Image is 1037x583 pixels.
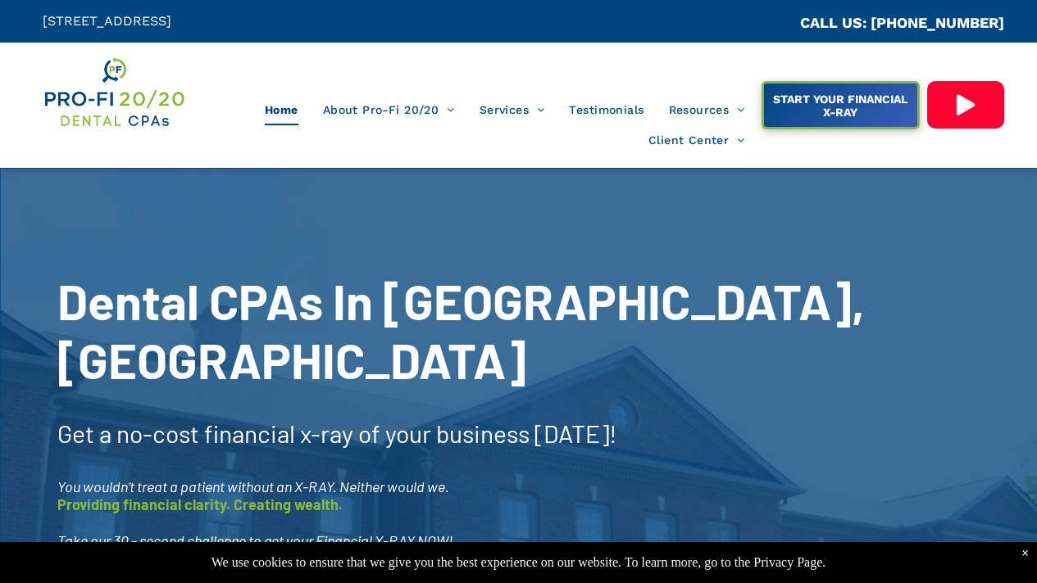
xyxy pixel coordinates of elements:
span: Providing financial clarity. Creating wealth. [57,495,343,513]
a: Services [467,94,557,125]
span: no-cost financial x-ray [116,418,353,448]
span: START YOUR FINANCIAL X-RAY [765,84,915,127]
img: Get Dental CPA Consulting, Bookkeeping, & Bank Loans [43,55,186,129]
span: [STREET_ADDRESS] [43,13,171,29]
a: Resources [657,94,757,125]
a: Home [252,94,311,125]
a: About Pro-Fi 20/20 [311,94,467,125]
a: START YOUR FINANCIAL X-RAY [762,81,920,129]
a: CALL US: [PHONE_NUMBER] [800,14,1004,31]
span: CA::CALLC [730,16,800,31]
a: Client Center [636,125,757,156]
div: Dismiss notification [1021,546,1029,561]
a: Testimonials [557,94,656,125]
span: Get a [57,418,111,448]
span: Take our 30 - second challenge to get your Financial X-RAY NOW! [57,531,453,549]
span: You wouldn’t treat a patient without an X-RAY. Neither would we. [57,477,449,495]
span: of your business [DATE]! [358,418,617,448]
span: Dental CPAs In [GEOGRAPHIC_DATA], [GEOGRAPHIC_DATA] [57,271,865,389]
